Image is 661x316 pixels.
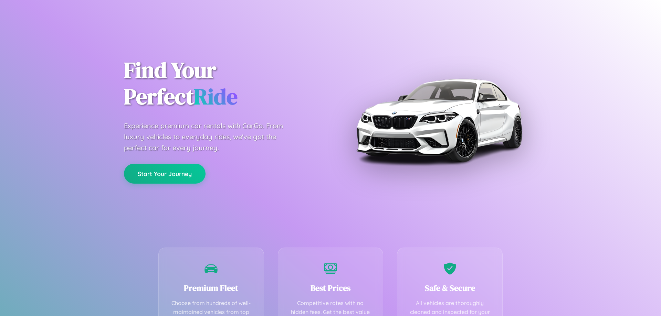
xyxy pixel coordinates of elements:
[408,282,492,294] h3: Safe & Secure
[124,164,206,184] button: Start Your Journey
[169,282,253,294] h3: Premium Fleet
[124,57,320,110] h1: Find Your Perfect
[288,282,373,294] h3: Best Prices
[353,34,525,206] img: Premium BMW car rental vehicle
[124,120,296,153] p: Experience premium car rentals with CarGo. From luxury vehicles to everyday rides, we've got the ...
[194,81,238,111] span: Ride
